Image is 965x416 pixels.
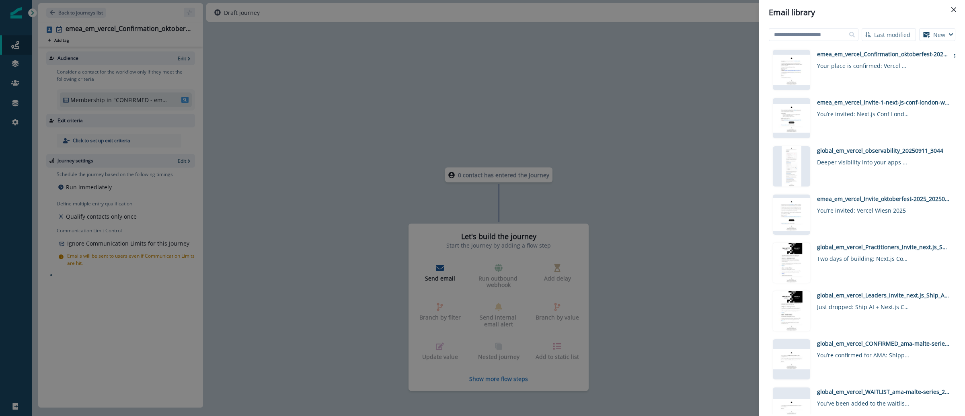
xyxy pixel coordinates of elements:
button: Close [947,3,960,16]
div: You've been added to the waitlist for AMA: Shipping AI [817,396,910,408]
div: emea_em_vercel_invite-1-next-js-conf-london-watch-party_20251022_3102 [817,98,950,107]
div: You’re confirmed for AMA: Shipping AI with [PERSON_NAME]’s CTO [817,348,910,359]
div: Email library [769,6,955,18]
div: You’re invited: Vercel Wiesn 2025 [817,203,910,215]
div: Your place is confirmed: Vercel Wiesn 2025 [817,58,910,70]
div: emea_em_vercel_Invite_oktoberfest-2025_20250930_3092 [817,195,950,203]
div: Deeper visibility into your apps with Observability [817,155,910,166]
div: global_em_vercel_observability_20250911_3044 [817,146,950,155]
button: external-link [950,50,963,62]
button: Last modified [862,28,916,41]
div: global_em_vercel_WAITLIST_ama-malte-series_20250919_3068 [817,387,950,396]
div: Two days of building: Next.js Conf + Ship AI [817,251,910,263]
div: emea_em_vercel_Confirmation_oktoberfest-2025_20250930_3093 [817,50,950,58]
div: global_em_vercel_Leaders_Invite_next.js_Ship_AI-conf-invite-1_20251022_3071 [817,291,950,299]
div: Just dropped: Ship AI + Next.js Conf [817,299,910,311]
div: You’re invited: Next.js Conf London Watch Party [817,107,910,118]
button: New [919,28,955,41]
div: global_em_vercel_Practitioners_Invite_next.js_Ship_AI-conf-invite-1_20251022_3050 [817,243,950,251]
div: global_em_vercel_CONFIRMED_ama-malte-series_20250919_3068 [817,339,950,348]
